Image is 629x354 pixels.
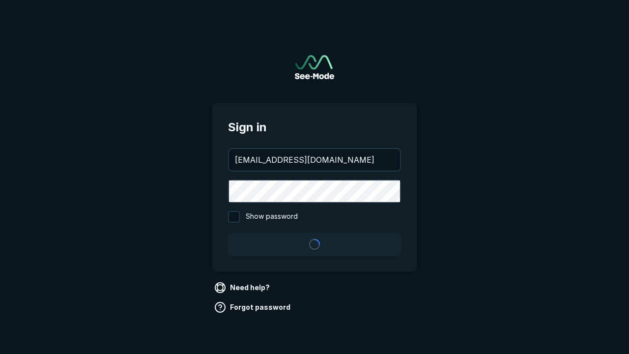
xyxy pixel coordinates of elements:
a: Go to sign in [295,55,334,79]
input: your@email.com [229,149,400,171]
a: Forgot password [212,299,294,315]
span: Show password [246,211,298,223]
span: Sign in [228,118,401,136]
a: Need help? [212,280,274,295]
img: See-Mode Logo [295,55,334,79]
